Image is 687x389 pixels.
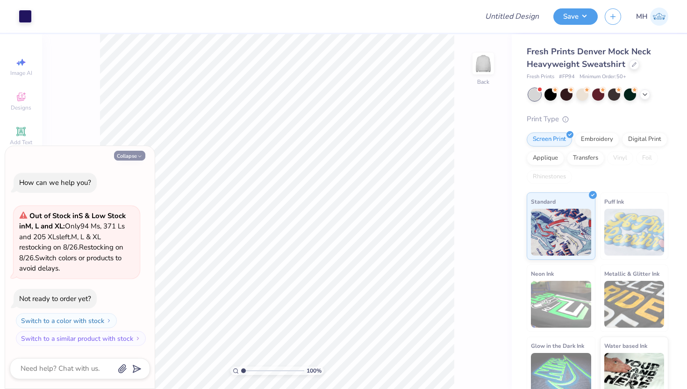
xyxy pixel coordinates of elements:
[567,151,604,165] div: Transfers
[11,104,31,111] span: Designs
[527,73,554,81] span: Fresh Prints
[19,294,91,303] div: Not ready to order yet?
[10,139,32,146] span: Add Text
[622,132,667,147] div: Digital Print
[478,7,546,26] input: Untitled Design
[607,151,633,165] div: Vinyl
[16,331,146,346] button: Switch to a similar product with stock
[527,170,572,184] div: Rhinestones
[16,313,117,328] button: Switch to a color with stock
[531,341,584,351] span: Glow in the Dark Ink
[527,114,668,125] div: Print Type
[636,11,648,22] span: MH
[307,367,322,375] span: 100 %
[604,269,659,279] span: Metallic & Glitter Ink
[604,209,665,256] img: Puff Ink
[531,269,554,279] span: Neon Ink
[531,281,591,328] img: Neon Ink
[114,151,145,161] button: Collapse
[19,211,126,273] span: Only 94 Ms, 371 Ls and 205 XLs left. M, L & XL restocking on 8/26. Restocking on 8/26. Switch col...
[636,151,658,165] div: Foil
[10,69,32,77] span: Image AI
[106,318,112,323] img: Switch to a color with stock
[580,73,626,81] span: Minimum Order: 50 +
[553,8,598,25] button: Save
[527,46,651,70] span: Fresh Prints Denver Mock Neck Heavyweight Sweatshirt
[531,209,591,256] img: Standard
[527,151,564,165] div: Applique
[477,78,489,86] div: Back
[559,73,575,81] span: # FP94
[19,178,91,187] div: How can we help you?
[474,54,493,73] img: Back
[604,281,665,328] img: Metallic & Glitter Ink
[29,211,85,220] strong: Out of Stock in S
[527,132,572,147] div: Screen Print
[531,197,556,206] span: Standard
[650,7,668,26] img: Mia Hurtado
[135,336,141,341] img: Switch to a similar product with stock
[636,7,668,26] a: MH
[604,197,624,206] span: Puff Ink
[604,341,647,351] span: Water based Ink
[575,132,619,147] div: Embroidery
